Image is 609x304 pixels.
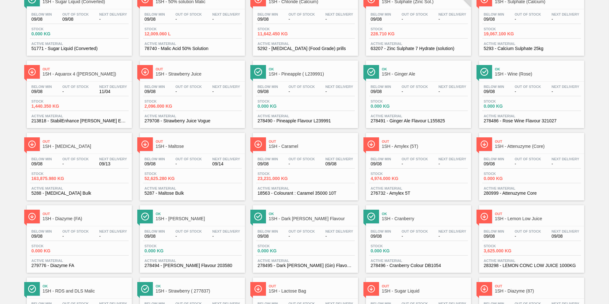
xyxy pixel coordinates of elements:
span: Out Of Stock [62,85,89,89]
span: 1SH - Strawberry Juice [156,72,242,76]
span: Active Material [145,42,240,46]
span: Next Delivery [326,12,353,16]
span: - [212,17,240,22]
img: Ícone [141,213,149,221]
span: Below Min [371,229,391,233]
span: 5293 - Calcium Sulphate 25kg [484,46,579,51]
img: Ícone [141,68,149,76]
span: Next Delivery [439,12,466,16]
span: Out [43,140,129,143]
span: Out Of Stock [176,229,202,233]
span: Ok [382,67,468,71]
span: 09/08 [552,234,579,239]
span: Next Delivery [326,229,353,233]
span: - [289,162,315,166]
a: ÍconeOk1SH - Ginger AleBelow Min09/08Out Of Stock-Next Delivery-Stock0.000 KGActive Material27849... [361,56,474,128]
span: 52,625.280 KG [145,176,189,181]
span: Out [43,212,129,216]
span: Active Material [32,186,127,190]
span: Out Of Stock [402,85,428,89]
span: 213818 - StabilEnhance Rosemary Extract [32,119,127,123]
span: - [515,162,541,166]
span: 19,067.100 KG [484,32,528,36]
img: Ícone [367,213,375,221]
span: Next Delivery [439,229,466,233]
span: Out Of Stock [515,12,541,16]
span: Ok [156,212,242,216]
span: Active Material [484,186,579,190]
a: ÍconeOk1SH - CranberryBelow Min09/08Out Of Stock-Next Delivery-Stock0.000 KGActive Material278496... [361,200,474,273]
span: 51771 - Sugar Liquid (Converted) [32,46,127,51]
span: 276732 - Amylex 5T [371,191,466,196]
span: 5292 - Calcium Chloride (Food Grade) prills [258,46,353,51]
span: 1SH - Dark Berry Flavour [269,216,355,221]
span: Next Delivery [99,12,127,16]
img: Ícone [28,213,36,221]
span: - [289,17,315,22]
span: - [176,234,202,239]
span: 0.000 KG [371,249,415,253]
span: Active Material [145,186,240,190]
span: Below Min [484,157,504,161]
span: Out Of Stock [402,12,428,16]
span: 1SH - Wine (Rose) [495,72,581,76]
span: 0.000 KG [258,104,302,109]
a: ÍconeOk1SH - Wine (Rose)Below Min09/08Out Of Stock-Next Delivery-Stock0.000 KGActive Material2784... [474,56,587,128]
img: Ícone [254,140,262,148]
span: 09/08 [32,89,52,94]
span: Active Material [484,114,579,118]
span: Active Material [371,42,466,46]
img: Ícone [141,285,149,293]
span: Below Min [32,229,52,233]
span: 09/08 [258,17,278,22]
span: Stock [484,172,528,176]
span: 1SH - Diazyme (FA) [43,216,129,221]
span: Stock [258,244,302,248]
span: Stock [484,27,528,31]
img: Ícone [254,213,262,221]
span: Stock [145,244,189,248]
span: 1SH - Ginger Ale [382,72,468,76]
span: - [62,89,89,94]
span: - [515,234,541,239]
span: Next Delivery [552,157,579,161]
img: Ícone [254,68,262,76]
img: Ícone [28,68,36,76]
span: 09/08 [371,162,391,166]
span: 228.710 KG [371,32,415,36]
span: - [289,89,315,94]
span: 78740 - Malic Acid 50% Solution [145,46,240,51]
span: Below Min [258,85,278,89]
span: 09/08 [326,162,353,166]
span: - [212,89,240,94]
span: 1SH - Maltose [156,144,242,149]
span: Out [495,284,581,288]
span: Active Material [32,259,127,263]
span: - [402,162,428,166]
span: Stock [258,172,302,176]
img: Ícone [28,285,36,293]
a: ÍconeOut1SH - Strawberry JuiceBelow Min09/08Out Of Stock-Next Delivery-Stock2,096.000 KGActive Ma... [135,56,248,128]
span: 0.000 KG [145,249,189,253]
span: Next Delivery [212,229,240,233]
span: 1,440.350 KG [32,104,76,109]
span: 0.000 KG [484,176,528,181]
span: Below Min [484,85,504,89]
span: 09/14 [212,162,240,166]
span: Stock [32,244,76,248]
span: Below Min [371,12,391,16]
span: Out Of Stock [289,229,315,233]
span: Next Delivery [326,157,353,161]
span: - [99,234,127,239]
span: Out [495,212,581,216]
span: 09/08 [62,17,89,22]
span: Below Min [145,229,165,233]
span: 63207 - Zinc Sulphate 7 Hydrate (solution) [371,46,466,51]
a: ÍconeOut1SH - [MEDICAL_DATA]Below Min09/08Out Of Stock-Next Delivery09/13Stock163,875.980 KGActiv... [22,128,135,200]
span: Active Material [258,42,353,46]
img: Ícone [480,285,488,293]
span: 09/08 [145,17,165,22]
span: Next Delivery [212,85,240,89]
span: Below Min [484,229,504,233]
span: - [515,89,541,94]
